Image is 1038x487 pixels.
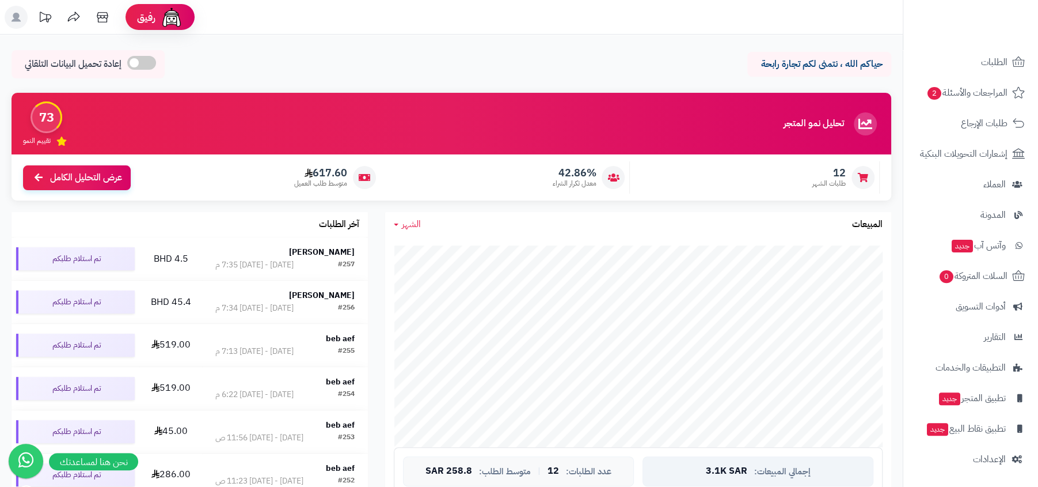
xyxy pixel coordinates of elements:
[338,346,355,357] div: #255
[215,346,294,357] div: [DATE] - [DATE] 7:13 م
[16,247,135,270] div: تم استلام طلبكم
[961,115,1007,131] span: طلبات الإرجاع
[160,6,183,29] img: ai-face.png
[16,420,135,443] div: تم استلام طلبكم
[910,110,1031,137] a: طلبات الإرجاع
[784,119,844,129] h3: تحليل نمو المتجر
[289,289,355,301] strong: [PERSON_NAME]
[939,392,960,405] span: جديد
[940,270,953,283] span: 0
[910,415,1031,443] a: تطبيق نقاط البيعجديد
[338,432,355,444] div: #253
[139,237,202,280] td: 4.5 BHD
[910,262,1031,290] a: السلات المتروكة0
[50,171,122,184] span: عرض التحليل الكامل
[938,390,1006,406] span: تطبيق المتجر
[479,467,531,477] span: متوسط الطلب:
[812,167,846,179] span: 12
[910,293,1031,320] a: أدوات التسويق
[910,171,1031,198] a: العملاء
[425,466,472,477] span: 258.8 SAR
[326,462,355,474] strong: beb aef
[910,201,1031,229] a: المدونة
[215,259,294,271] div: [DATE] - [DATE] 7:35 م
[910,79,1031,107] a: المراجعات والأسئلة2
[338,303,355,314] div: #256
[926,421,1006,437] span: تطبيق نقاط البيع
[927,423,948,436] span: جديد
[23,165,131,190] a: عرض التحليل الكامل
[983,176,1006,192] span: العملاء
[16,463,135,486] div: تم استلام طلبكم
[31,6,59,32] a: تحديثات المنصة
[920,146,1007,162] span: إشعارات التحويلات البنكية
[910,323,1031,351] a: التقارير
[319,220,359,230] h3: آخر الطلبات
[936,360,1006,376] span: التطبيقات والخدمات
[980,207,1006,223] span: المدونة
[25,58,121,71] span: إعادة تحميل البيانات التلقائي
[973,451,1006,467] span: الإعدادات
[956,299,1006,315] span: أدوات التسويق
[952,240,973,252] span: جديد
[910,384,1031,412] a: تطبيق المتجرجديد
[910,140,1031,168] a: إشعارات التحويلات البنكية
[910,48,1031,76] a: الطلبات
[938,268,1007,284] span: السلات المتروكة
[338,475,355,487] div: #252
[215,432,303,444] div: [DATE] - [DATE] 11:56 ص
[139,281,202,323] td: 45.4 BHD
[812,179,846,188] span: طلبات الشهر
[706,466,747,477] span: 3.1K SAR
[547,466,559,477] span: 12
[139,324,202,367] td: 519.00
[926,85,1007,101] span: المراجعات والأسئلة
[139,367,202,410] td: 519.00
[552,179,596,188] span: معدل تكرار الشراء
[326,333,355,345] strong: beb aef
[960,32,1027,56] img: logo-2.png
[338,259,355,271] div: #257
[16,290,135,314] div: تم استلام طلبكم
[910,232,1031,259] a: وآتس آبجديد
[215,475,303,487] div: [DATE] - [DATE] 11:23 ص
[852,220,883,230] h3: المبيعات
[215,389,294,401] div: [DATE] - [DATE] 6:22 م
[552,167,596,179] span: 42.86%
[215,303,294,314] div: [DATE] - [DATE] 7:34 م
[16,377,135,400] div: تم استلام طلبكم
[402,217,421,231] span: الشهر
[910,446,1031,473] a: الإعدادات
[338,389,355,401] div: #254
[950,237,1006,254] span: وآتس آب
[139,410,202,453] td: 45.00
[981,54,1007,70] span: الطلبات
[137,10,155,24] span: رفيق
[984,329,1006,345] span: التقارير
[289,246,355,258] strong: [PERSON_NAME]
[538,467,541,475] span: |
[927,87,941,100] span: 2
[326,376,355,388] strong: beb aef
[326,419,355,431] strong: beb aef
[910,354,1031,382] a: التطبيقات والخدمات
[754,467,811,477] span: إجمالي المبيعات:
[294,179,347,188] span: متوسط طلب العميل
[294,167,347,179] span: 617.60
[566,467,611,477] span: عدد الطلبات:
[756,58,883,71] p: حياكم الله ، نتمنى لكم تجارة رابحة
[394,218,421,231] a: الشهر
[23,136,51,146] span: تقييم النمو
[16,334,135,357] div: تم استلام طلبكم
